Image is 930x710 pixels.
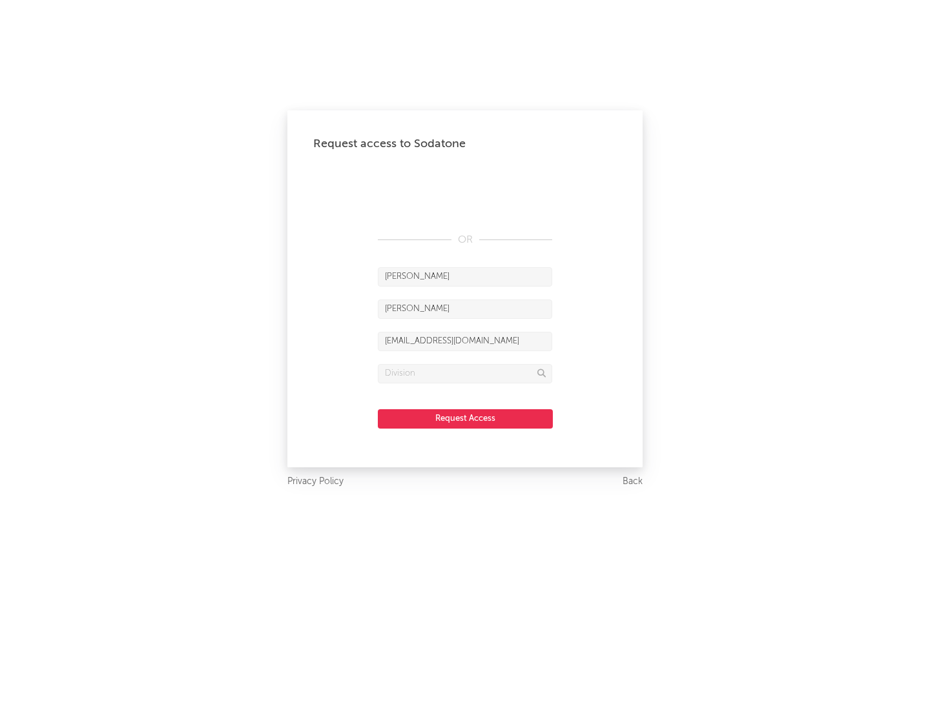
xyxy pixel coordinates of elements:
input: First Name [378,267,552,287]
input: Email [378,332,552,351]
div: OR [378,232,552,248]
button: Request Access [378,409,553,429]
div: Request access to Sodatone [313,136,617,152]
input: Division [378,364,552,383]
input: Last Name [378,299,552,319]
a: Privacy Policy [287,474,344,490]
a: Back [623,474,643,490]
